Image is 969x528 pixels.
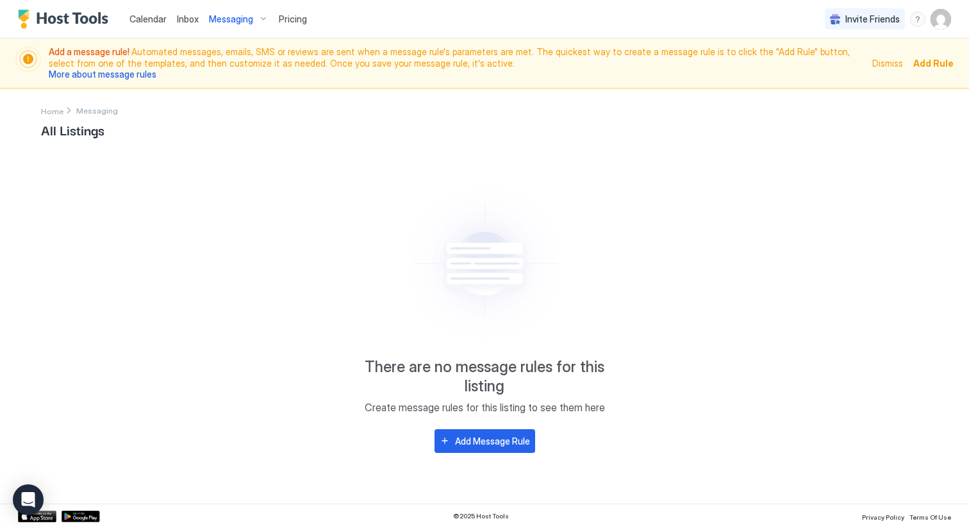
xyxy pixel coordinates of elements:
span: Privacy Policy [862,513,904,521]
span: Automated messages, emails, SMS or reviews are sent when a message rule's parameters are met. The... [49,46,865,80]
div: Empty image [374,175,595,352]
a: Calendar [129,12,167,26]
span: Add a message rule! [49,46,131,57]
a: Home [41,104,63,117]
a: More about message rules [49,69,156,80]
span: © 2025 Host Tools [453,512,509,520]
span: Messaging [209,13,253,25]
div: User profile [931,9,951,30]
div: Breadcrumb [41,104,63,117]
a: Host Tools Logo [18,10,114,29]
div: Open Intercom Messenger [13,484,44,515]
span: Create message rules for this listing to see them here [365,401,605,414]
span: There are no message rules for this listing [356,357,613,396]
div: Dismiss [872,56,903,70]
a: App Store [18,511,56,522]
span: Breadcrumb [76,106,118,115]
a: Inbox [177,12,199,26]
span: Home [41,106,63,116]
a: Privacy Policy [862,509,904,523]
a: Google Play Store [62,511,100,522]
span: Pricing [279,13,307,25]
div: menu [910,12,925,27]
span: Invite Friends [845,13,900,25]
span: All Listings [41,120,928,139]
a: Terms Of Use [909,509,951,523]
button: Add Message Rule [435,429,535,453]
span: Calendar [129,13,167,24]
span: Inbox [177,13,199,24]
div: Add Rule [913,56,954,70]
span: Terms Of Use [909,513,951,521]
div: Add Message Rule [455,434,530,448]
